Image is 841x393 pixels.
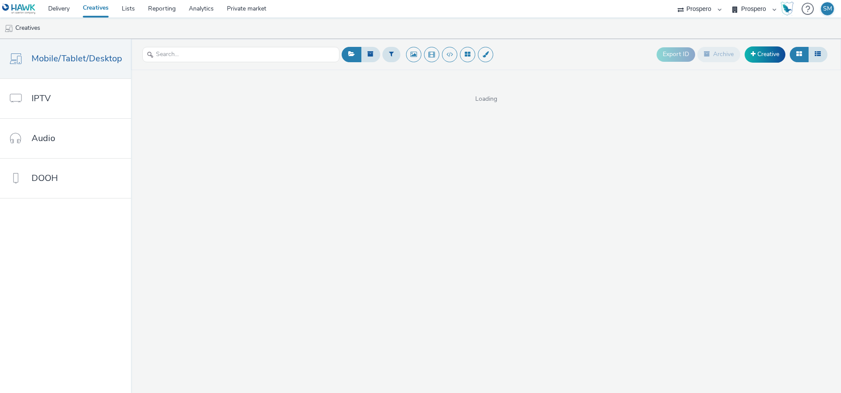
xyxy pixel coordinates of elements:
[790,47,809,62] button: Grid
[32,92,51,105] span: IPTV
[2,4,36,14] img: undefined Logo
[781,2,797,16] a: Hawk Academy
[823,2,832,15] div: SM
[657,47,695,61] button: Export ID
[4,24,13,33] img: mobile
[697,47,740,62] button: Archive
[32,52,122,65] span: Mobile/Tablet/Desktop
[808,47,827,62] button: Table
[131,95,841,103] span: Loading
[32,132,55,145] span: Audio
[32,172,58,184] span: DOOH
[142,47,339,62] input: Search...
[745,46,785,62] a: Creative
[781,2,794,16] img: Hawk Academy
